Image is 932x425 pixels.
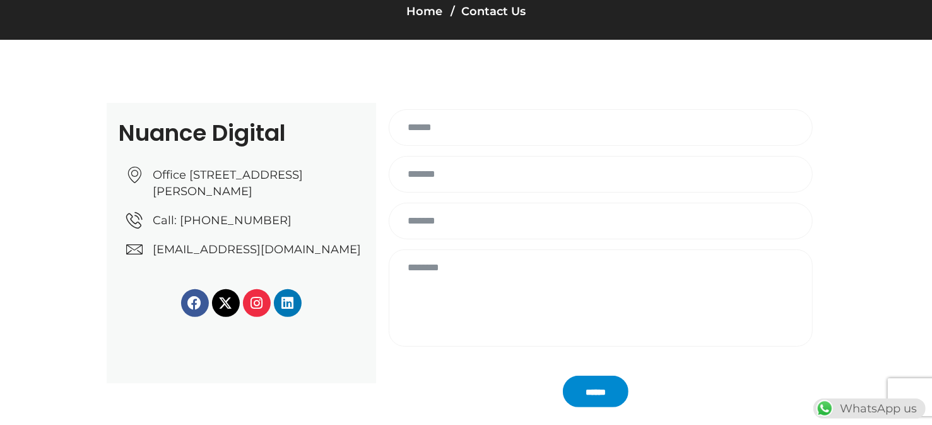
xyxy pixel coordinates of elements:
span: [EMAIL_ADDRESS][DOMAIN_NAME] [150,241,361,258]
form: Contact form [382,109,820,377]
li: Contact Us [447,3,526,20]
a: Home [406,4,442,18]
h2: Nuance Digital [119,122,363,145]
a: Office [STREET_ADDRESS][PERSON_NAME] [127,167,363,200]
span: Call: [PHONE_NUMBER] [150,212,292,229]
a: WhatsAppWhatsApp us [813,402,926,416]
img: WhatsApp [815,398,835,419]
span: Office [STREET_ADDRESS][PERSON_NAME] [150,167,363,200]
a: Call: [PHONE_NUMBER] [127,212,363,229]
a: [EMAIL_ADDRESS][DOMAIN_NAME] [127,241,363,258]
div: WhatsApp us [813,398,926,419]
